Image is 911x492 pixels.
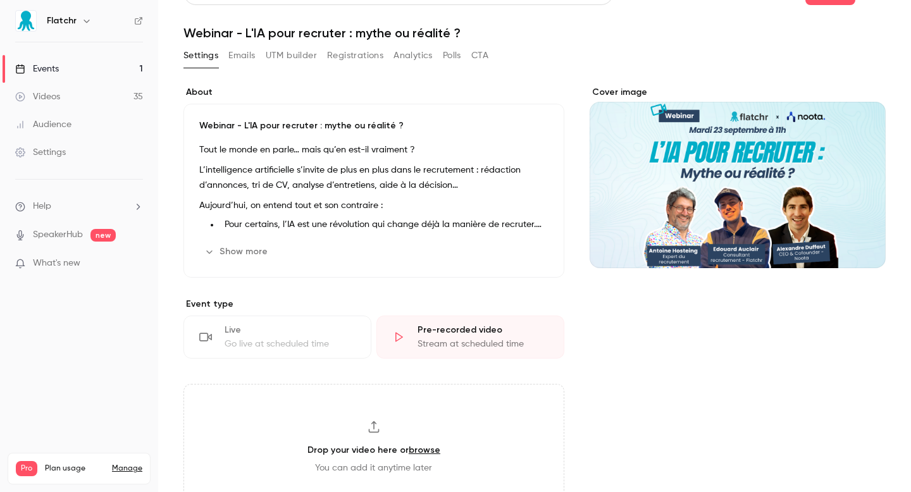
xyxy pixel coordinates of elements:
[220,218,548,231] li: Pour certains, l’IA est une révolution qui change déjà la manière de recruter.
[225,338,356,350] div: Go live at scheduled time
[590,86,886,268] section: Cover image
[315,462,432,474] span: You can add it anytime later
[15,90,60,103] div: Videos
[183,46,218,66] button: Settings
[47,15,77,27] h6: Flatchr
[90,229,116,242] span: new
[228,46,255,66] button: Emails
[15,63,59,75] div: Events
[418,338,548,350] div: Stream at scheduled time
[15,118,71,131] div: Audience
[112,464,142,474] a: Manage
[199,142,548,157] p: Tout le monde en parle… mais qu’en est-il vraiment ?
[394,46,433,66] button: Analytics
[327,46,383,66] button: Registrations
[183,86,564,99] label: About
[199,120,548,132] p: Webinar - L'IA pour recruter : mythe ou réalité ?
[33,200,51,213] span: Help
[266,46,317,66] button: UTM builder
[409,445,440,455] a: browse
[418,324,548,336] div: Pre-recorded video
[225,324,356,336] div: Live
[183,25,886,40] h1: Webinar - L'IA pour recruter : mythe ou réalité ?
[33,257,80,270] span: What's new
[16,461,37,476] span: Pro
[15,146,66,159] div: Settings
[590,86,886,99] label: Cover image
[33,228,83,242] a: SpeakerHub
[443,46,461,66] button: Polls
[183,316,371,359] div: LiveGo live at scheduled time
[199,198,548,213] p: Aujourd’hui, on entend tout et son contraire :
[183,298,564,311] p: Event type
[471,46,488,66] button: CTA
[199,163,548,193] p: L’intelligence artificielle s’invite de plus en plus dans le recrutement : rédaction d’annonces, ...
[45,464,104,474] span: Plan usage
[376,316,564,359] div: Pre-recorded videoStream at scheduled time
[199,242,275,262] button: Show more
[16,11,36,31] img: Flatchr
[15,200,143,213] li: help-dropdown-opener
[128,258,143,269] iframe: Noticeable Trigger
[307,443,440,457] h3: Drop your video here or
